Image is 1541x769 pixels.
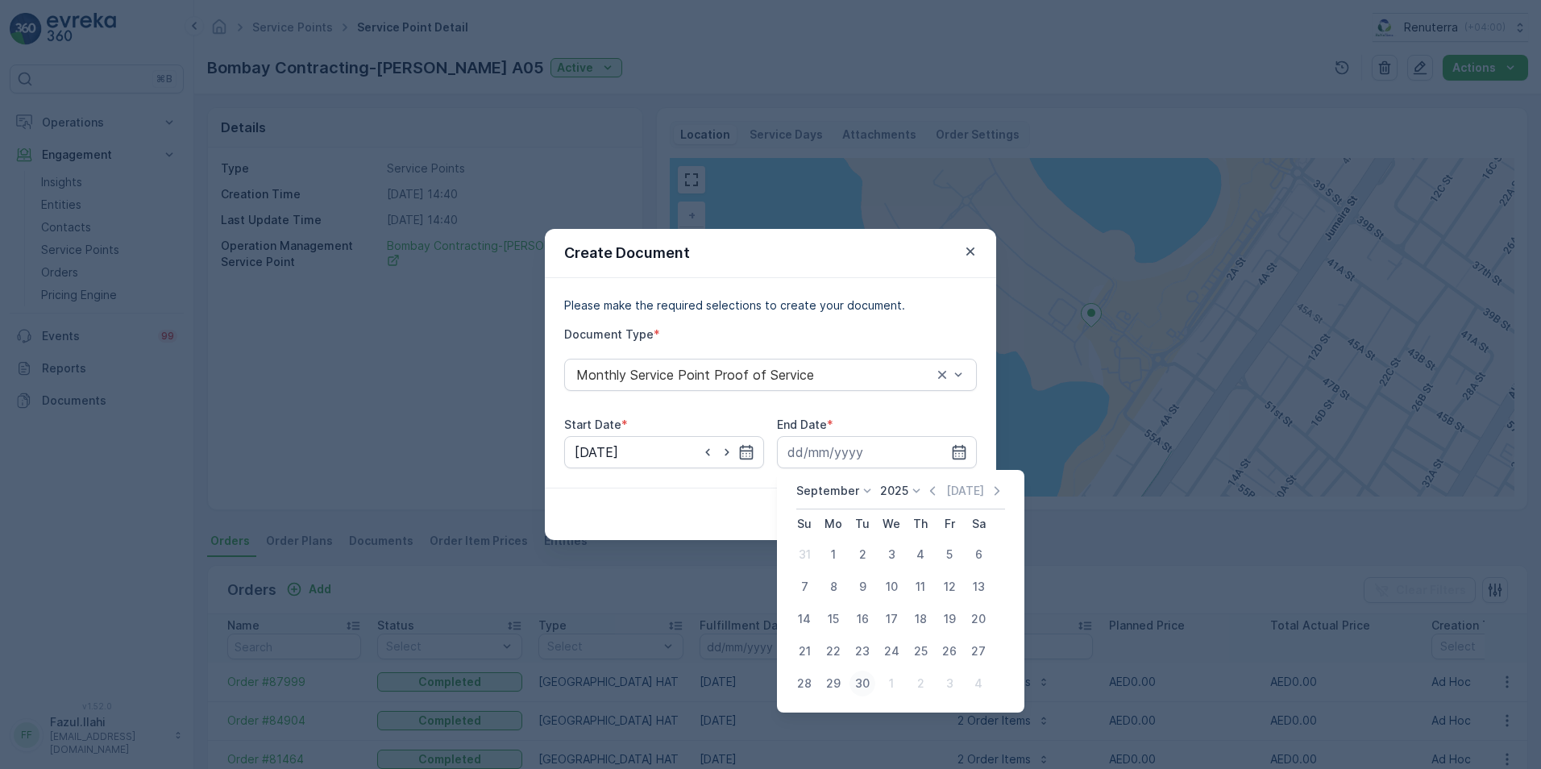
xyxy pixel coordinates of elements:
[966,606,991,632] div: 20
[966,638,991,664] div: 27
[790,509,819,538] th: Sunday
[791,574,817,600] div: 7
[878,671,904,696] div: 1
[937,606,962,632] div: 19
[908,606,933,632] div: 18
[906,509,935,538] th: Thursday
[849,574,875,600] div: 9
[820,606,846,632] div: 15
[908,671,933,696] div: 2
[777,418,827,431] label: End Date
[819,509,848,538] th: Monday
[791,542,817,567] div: 31
[908,638,933,664] div: 25
[820,542,846,567] div: 1
[564,327,654,341] label: Document Type
[849,671,875,696] div: 30
[849,542,875,567] div: 2
[937,638,962,664] div: 26
[791,638,817,664] div: 21
[564,418,621,431] label: Start Date
[849,606,875,632] div: 16
[908,542,933,567] div: 4
[848,509,877,538] th: Tuesday
[564,297,977,314] p: Please make the required selections to create your document.
[966,671,991,696] div: 4
[878,606,904,632] div: 17
[820,638,846,664] div: 22
[796,483,859,499] p: September
[791,606,817,632] div: 14
[937,671,962,696] div: 3
[966,542,991,567] div: 6
[820,671,846,696] div: 29
[880,483,908,499] p: 2025
[564,242,690,264] p: Create Document
[964,509,993,538] th: Saturday
[935,509,964,538] th: Friday
[908,574,933,600] div: 11
[849,638,875,664] div: 23
[791,671,817,696] div: 28
[937,542,962,567] div: 5
[820,574,846,600] div: 8
[878,542,904,567] div: 3
[777,436,977,468] input: dd/mm/yyyy
[966,574,991,600] div: 13
[878,574,904,600] div: 10
[877,509,906,538] th: Wednesday
[946,483,984,499] p: [DATE]
[564,436,764,468] input: dd/mm/yyyy
[878,638,904,664] div: 24
[937,574,962,600] div: 12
